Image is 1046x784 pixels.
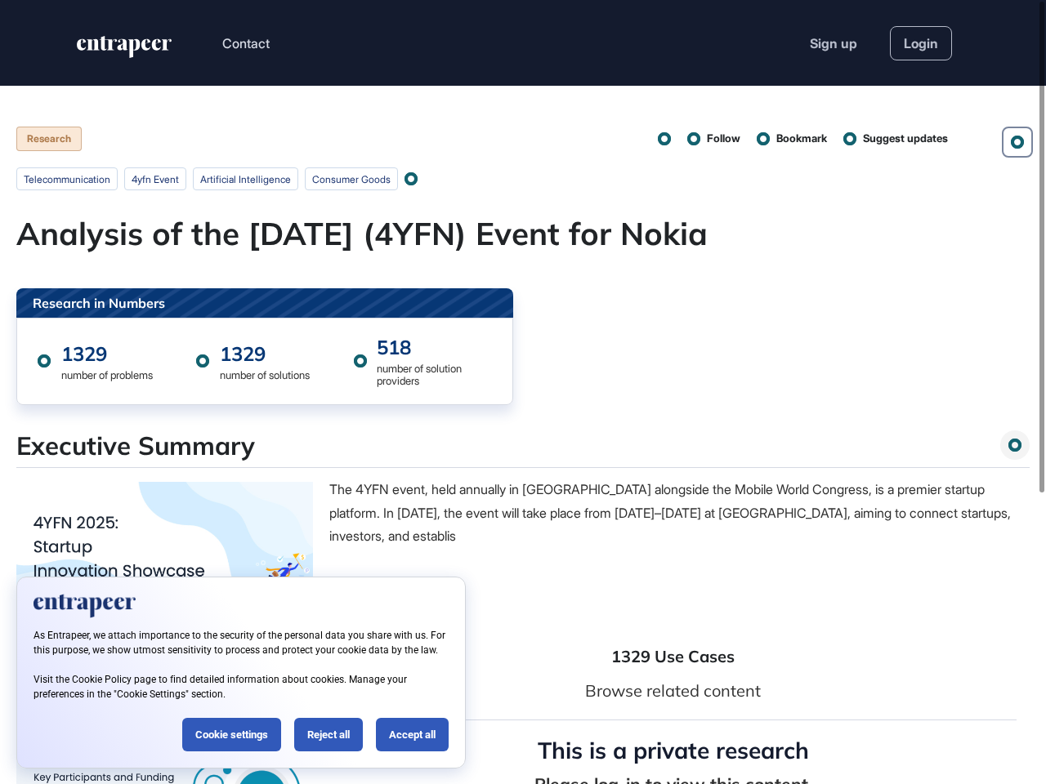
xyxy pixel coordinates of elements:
[16,167,118,190] li: telecommunication
[220,369,310,381] div: number of solutions
[538,737,809,764] h4: This is a private research
[222,33,270,54] button: Contact
[707,131,740,147] span: Follow
[61,341,153,366] div: 1329
[687,130,740,148] button: Follow
[377,363,496,387] div: number of solution providers
[810,33,857,53] a: Sign up
[124,167,186,190] li: 4yfn event
[220,341,310,366] div: 1329
[585,679,761,703] div: Browse related content
[757,130,827,148] button: Bookmark
[16,430,255,461] h4: Executive Summary
[843,130,948,148] button: Suggest updates
[16,215,1030,252] h1: Analysis of the [DATE] (4YFN) Event for Nokia
[890,26,952,60] a: Login
[75,36,173,64] a: entrapeer-logo
[776,131,827,147] span: Bookmark
[193,167,298,190] li: artificial intelligence
[16,288,513,318] div: Research in Numbers
[61,369,153,381] div: number of problems
[16,127,82,151] div: Research
[16,478,1030,548] p: The 4YFN event, held annually in [GEOGRAPHIC_DATA] alongside the Mobile World Congress, is a prem...
[611,646,735,666] li: 1329 Use Cases
[863,131,948,147] span: Suggest updates
[305,167,398,190] li: consumer goods
[377,335,496,359] div: 518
